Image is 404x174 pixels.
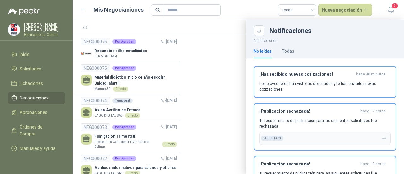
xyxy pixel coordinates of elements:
h3: ¡Publicación rechazada! [259,109,358,114]
img: Company Logo [8,24,20,36]
button: Nueva negociación [318,4,372,16]
span: Todas [282,5,312,15]
div: SOL051378 [261,136,283,141]
a: Aprobaciones [8,106,65,118]
a: Manuales y ayuda [8,142,65,154]
button: Close [254,25,264,36]
div: Todas [282,48,294,55]
p: Notificaciones [246,36,404,44]
span: hace 40 minutos [356,72,386,77]
span: Inicio [20,51,30,58]
a: Inicio [8,48,65,60]
h3: ¡Has recibido nuevas cotizaciones! [259,72,353,77]
span: hace 19 horas [360,161,386,167]
a: Negociaciones [8,92,65,104]
a: Órdenes de Compra [8,121,65,140]
h3: ¡Publicación rechazada! [259,161,358,167]
img: Logo peakr [8,8,40,15]
span: Órdenes de Compra [20,123,59,137]
a: Licitaciones [8,77,65,89]
span: Manuales y ayuda [20,145,56,152]
p: Tu requerimiento de publicación para las siguientes solicitudes fue rechazada [259,118,391,129]
span: Aprobaciones [20,109,47,116]
button: ¡Publicación rechazada!hace 17 horas Tu requerimiento de publicación para las siguientes solicitu... [254,103,396,151]
div: Notificaciones [270,27,396,34]
h1: Mis Negociaciones [93,5,144,14]
span: Solicitudes [20,65,41,72]
span: Negociaciones [20,94,49,101]
p: Los proveedores han visto tus solicitudes y te han enviado nuevas cotizaciones. [259,81,391,92]
p: [PERSON_NAME] [PERSON_NAME] [24,23,65,32]
button: ¡Has recibido nuevas cotizaciones!hace 40 minutos Los proveedores han visto tus solicitudes y te ... [254,66,396,98]
p: Gimnasio La Colina [24,33,65,37]
span: hace 17 horas [360,109,386,114]
button: 3 [385,4,396,16]
span: Licitaciones [20,80,43,87]
a: Solicitudes [8,63,65,75]
div: No leídas [254,48,272,55]
span: 3 [391,3,398,9]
